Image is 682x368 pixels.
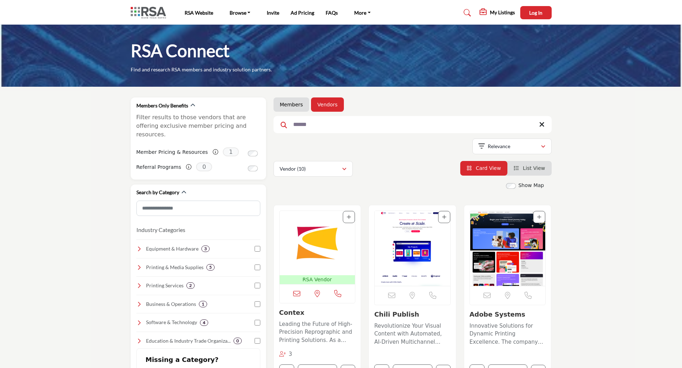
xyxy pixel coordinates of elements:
h4: Printing Services: Professional printing solutions, including large-format, digital, and offset p... [146,282,184,289]
img: Chili Publish [375,211,450,286]
a: Browse [225,8,256,18]
div: My Listings [480,9,515,17]
label: Referral Programs [136,161,181,173]
button: Industry Categories [136,226,185,234]
b: 3 [204,246,207,251]
button: Log In [520,6,552,19]
input: Select Equipment & Hardware checkbox [255,246,260,252]
a: Invite [267,10,279,16]
a: Add To List [347,214,351,220]
a: RSA Website [185,10,213,16]
b: 0 [236,338,239,343]
div: 5 Results For Printing & Media Supplies [206,264,215,271]
input: Select Printing Services checkbox [255,283,260,288]
button: Relevance [472,138,552,154]
p: Filter results to those vendors that are offering exclusive member pricing and resources. [136,113,260,139]
a: Open Listing in new tab [280,211,355,284]
b: 5 [209,265,212,270]
h4: Education & Industry Trade Organizations: Connect with industry leaders, trade groups, and profes... [146,337,231,344]
a: Vendors [317,101,337,108]
input: Select Printing & Media Supplies checkbox [255,264,260,270]
input: Search Keyword [274,116,552,133]
button: Vendor (10) [274,161,353,177]
div: 0 Results For Education & Industry Trade Organizations [234,338,242,344]
a: Revolutionize Your Visual Content with Automated, AI-Driven Multichannel Solutions. Operating in ... [374,320,451,346]
label: Member Pricing & Resources [136,146,208,158]
div: Followers [279,350,292,358]
li: List View [507,161,552,176]
h5: My Listings [490,9,515,16]
h1: RSA Connect [131,40,230,62]
a: Add To List [537,214,541,220]
span: 3 [289,351,292,357]
p: Leading the Future of High-Precision Reprographic and Printing Solutions. As a pioneer in the rep... [279,320,356,344]
label: Show Map [518,182,544,189]
span: 1 [223,147,239,156]
div: 2 Results For Printing Services [186,282,195,289]
h3: Contex [279,309,356,317]
p: Find and research RSA members and industry solution partners. [131,66,272,73]
input: Search Category [136,201,260,216]
span: Card View [476,165,501,171]
a: View List [514,165,545,171]
a: Adobe Systems [470,311,525,318]
img: Site Logo [131,7,170,19]
p: Vendor (10) [280,165,306,172]
h2: Members Only Benefits [136,102,188,109]
a: Members [280,101,303,108]
img: Contex [280,211,355,275]
a: Chili Publish [374,311,419,318]
a: Ad Pricing [291,10,314,16]
div: 3 Results For Equipment & Hardware [201,246,210,252]
b: 2 [189,283,192,288]
span: 0 [196,162,212,171]
h4: Equipment & Hardware : Top-quality printers, copiers, and finishing equipment to enhance efficien... [146,245,199,252]
h4: Business & Operations: Essential resources for financial management, marketing, and operations to... [146,301,196,308]
input: Select Software & Technology checkbox [255,320,260,326]
div: 4 Results For Software & Technology [200,319,208,326]
input: Switch to Referral Programs [248,166,258,171]
div: 1 Results For Business & Operations [199,301,207,307]
input: Select Education & Industry Trade Organizations checkbox [255,338,260,344]
a: Open Listing in new tab [470,211,546,286]
b: 4 [203,320,205,325]
span: Log In [529,10,542,16]
p: Relevance [488,143,510,150]
a: Search [457,7,476,19]
h4: Printing & Media Supplies: A wide range of high-quality paper, films, inks, and specialty materia... [146,264,204,271]
a: Leading the Future of High-Precision Reprographic and Printing Solutions. As a pioneer in the rep... [279,318,356,344]
img: Adobe Systems [470,211,546,286]
p: RSA Vendor [281,276,354,283]
a: Innovative Solutions for Dynamic Printing Excellence. The company operates at the forefront of th... [470,320,546,346]
h3: Chili Publish [374,311,451,318]
b: 1 [202,302,204,307]
a: FAQs [326,10,338,16]
a: View Card [467,165,501,171]
a: More [349,8,376,18]
input: Switch to Member Pricing & Resources [248,151,258,156]
h2: Search by Category [136,189,179,196]
p: Revolutionize Your Visual Content with Automated, AI-Driven Multichannel Solutions. Operating in ... [374,322,451,346]
a: Add To List [442,214,446,220]
span: List View [523,165,545,171]
a: Contex [279,309,305,316]
input: Select Business & Operations checkbox [255,301,260,307]
h4: Software & Technology: Advanced software and digital tools for print management, automation, and ... [146,319,197,326]
li: Card View [460,161,507,176]
h3: Adobe Systems [470,311,546,318]
a: Open Listing in new tab [375,211,450,286]
p: Innovative Solutions for Dynamic Printing Excellence. The company operates at the forefront of th... [470,322,546,346]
